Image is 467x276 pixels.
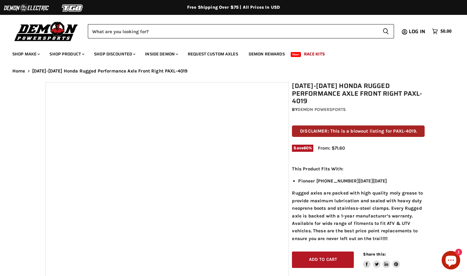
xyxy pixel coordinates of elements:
a: Demon Powersports [298,107,346,112]
span: Add to cart [309,257,337,262]
input: Search [88,24,378,38]
a: Home [12,68,25,74]
ul: Main menu [8,45,450,60]
span: Log in [409,28,425,35]
span: Save % [292,145,313,151]
img: Demon Powersports [12,20,80,42]
a: Log in [406,29,429,34]
span: 60 [303,146,309,150]
a: Demon Rewards [244,48,289,60]
p: This Product Fits With: [292,165,425,173]
a: Shop Product [45,48,88,60]
aside: Share this: [363,252,400,268]
span: [DATE]-[DATE] Honda Rugged Performance Axle Front Right PAXL-4019 [32,68,188,74]
span: From: $71.60 [318,145,345,151]
div: by [292,106,425,113]
a: Shop Make [8,48,44,60]
form: Product [88,24,394,38]
span: $0.00 [440,28,452,34]
inbox-online-store-chat: Shopify online store chat [440,251,462,271]
a: $0.00 [429,27,455,36]
div: Rugged axles are packed with high quality moly grease to provide maximum lubrication and sealed w... [292,165,425,242]
a: Inside Demon [140,48,182,60]
button: Search [378,24,394,38]
img: TGB Logo 2 [49,2,96,14]
a: Race Kits [299,48,329,60]
span: New! [291,52,301,57]
li: Pioneer [PHONE_NUMBER][DATE][DATE] [298,177,425,185]
a: Shop Discounted [89,48,139,60]
a: Request Custom Axles [183,48,243,60]
span: Share this: [363,252,385,256]
h1: [DATE]-[DATE] Honda Rugged Performance Axle Front Right PAXL-4019 [292,82,425,105]
p: DISCLAIMER: This is a blowout listing for PAXL-4019. [292,125,425,137]
img: Demon Electric Logo 2 [3,2,49,14]
button: Add to cart [292,252,354,268]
